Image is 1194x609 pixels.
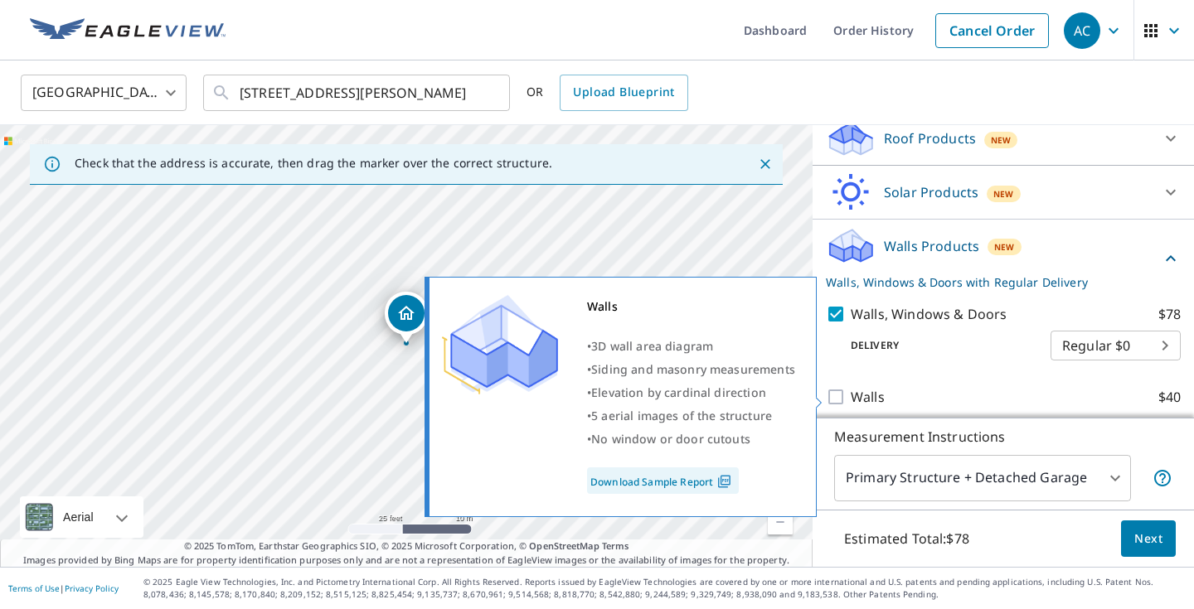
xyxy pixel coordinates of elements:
[713,474,735,489] img: Pdf Icon
[1064,12,1100,49] div: AC
[75,156,552,171] p: Check that the address is accurate, then drag the marker over the correct structure.
[935,13,1049,48] a: Cancel Order
[143,576,1186,601] p: © 2025 Eagle View Technologies, Inc. and Pictometry International Corp. All Rights Reserved. Repo...
[65,582,119,594] a: Privacy Policy
[884,128,976,148] p: Roof Products
[826,172,1181,212] div: Solar ProductsNew
[1121,520,1176,558] button: Next
[20,496,143,538] div: Aerial
[884,182,978,202] p: Solar Products
[30,18,226,43] img: EV Logo
[831,520,983,557] p: Estimated Total: $78
[8,582,60,594] a: Terms of Use
[587,467,739,494] a: Download Sample Report
[834,455,1131,501] div: Primary Structure + Detached Garage
[573,82,674,103] span: Upload Blueprint
[560,75,687,111] a: Upload Blueprint
[884,236,979,256] p: Walls Products
[768,510,793,534] a: Current Level 20, Zoom Out
[587,381,795,404] div: •
[1158,304,1181,324] p: $78
[826,338,1051,353] p: Delivery
[442,295,558,394] img: Premium
[994,240,1014,254] span: New
[587,295,795,318] div: Walls
[8,583,119,593] p: |
[826,273,1161,291] p: Walls, Windows & Doors with Regular Delivery
[591,431,750,447] span: No window or door cutouts
[587,428,795,451] div: •
[591,361,795,377] span: Siding and masonry measurements
[826,118,1181,158] div: Roof ProductsNew
[826,226,1181,291] div: Walls ProductsNewWalls, Windows & Doors with Regular Delivery
[587,404,795,428] div: •
[991,133,1011,147] span: New
[591,408,772,423] span: 5 aerial images of the structure
[529,539,599,552] a: OpenStreetMap
[755,153,776,175] button: Close
[1051,322,1181,369] div: Regular $0
[851,387,885,407] p: Walls
[993,187,1013,201] span: New
[240,70,476,116] input: Search by address or latitude-longitude
[1158,387,1181,407] p: $40
[591,384,766,400] span: Elevation by cardinal direction
[602,539,629,552] a: Terms
[21,70,187,116] div: [GEOGRAPHIC_DATA]
[385,292,428,343] div: Dropped pin, building 1, Residential property, 112 Magnolia Ave Pryor, OK 74361
[1153,468,1172,488] span: Your report will include the primary structure and a detached garage if one exists.
[834,427,1172,447] p: Measurement Instructions
[851,304,1007,324] p: Walls, Windows & Doors
[587,358,795,381] div: •
[184,539,629,553] span: © 2025 TomTom, Earthstar Geographics SIO, © 2025 Microsoft Corporation, ©
[591,338,713,354] span: 3D wall area diagram
[1134,529,1162,549] span: Next
[527,75,688,111] div: OR
[587,335,795,358] div: •
[58,496,99,538] div: Aerial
